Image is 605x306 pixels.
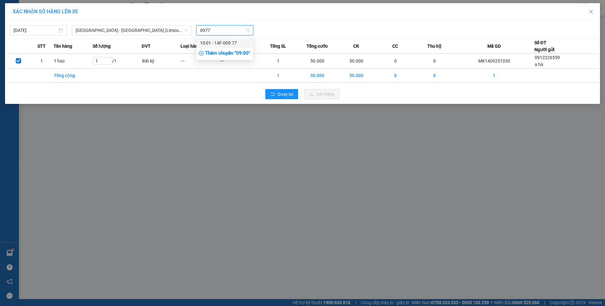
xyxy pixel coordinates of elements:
td: 1 [30,54,53,69]
td: / 1 [93,54,142,69]
strong: 024 3236 3236 - [3,24,63,35]
td: 0 [415,69,454,83]
td: --- [181,54,220,69]
td: 0 [376,54,415,69]
span: close [589,9,594,14]
span: XÁC NHẬN SỐ HÀNG LÊN XE [13,9,78,15]
span: Gửi hàng Hạ Long: Hotline: [6,42,60,59]
td: --- [220,54,259,69]
div: Thêm chuyến " 09:00 " [196,48,253,59]
span: plus-circle [199,51,204,56]
td: 1 [454,69,534,83]
span: Thu hộ [427,43,441,50]
span: a hà [535,62,543,67]
td: Tổng cộng [54,69,93,83]
span: Gửi hàng [GEOGRAPHIC_DATA]: Hotline: [3,18,63,41]
span: Tổng SL [270,43,286,50]
span: ĐVT [142,43,151,50]
td: 0 [376,69,415,83]
td: 50.000 [337,69,376,83]
button: rollbackQuay lại [265,89,298,99]
span: down [184,28,188,32]
td: 50.000 [298,69,337,83]
strong: Công ty TNHH Phúc Xuyên [7,3,59,17]
div: 10:01 - 14F-009.77 [200,39,249,46]
td: 1 [259,69,298,83]
span: STT [37,43,46,50]
button: uploadLên hàng [304,89,340,99]
span: Số lượng [93,43,111,50]
button: Close [582,3,600,21]
span: Quay lại [277,91,293,98]
span: Mã GD [487,43,501,50]
span: 0912226559 [535,55,560,60]
strong: 0888 827 827 - 0848 827 827 [13,30,63,41]
td: 0 [415,54,454,69]
td: Bất kỳ [142,54,181,69]
span: Hà Nội - Hạ Long (Limousine) [76,26,187,35]
td: 50.000 [298,54,337,69]
td: 50.000 [337,54,376,69]
input: 14/09/2025 [14,27,57,34]
span: Loại hàng [181,43,200,50]
span: CC [392,43,398,50]
td: 1 hso [54,54,93,69]
span: rollback [270,92,275,97]
div: Số ĐT Người gửi [534,39,555,53]
span: Tổng cước [307,43,328,50]
span: Tên hàng [54,43,72,50]
td: MK1409251030 [454,54,534,69]
td: 1 [259,54,298,69]
span: CR [353,43,359,50]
